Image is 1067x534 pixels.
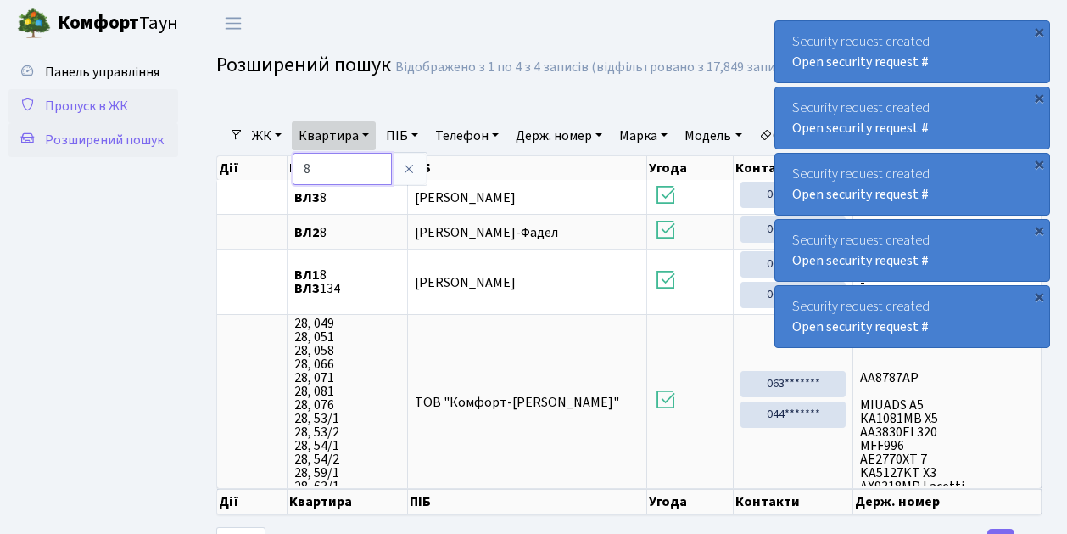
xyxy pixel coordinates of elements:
[217,156,288,180] th: Дії
[17,7,51,41] img: logo.png
[8,123,178,157] a: Розширений пошук
[792,53,929,71] a: Open security request #
[775,220,1049,281] div: Security request created
[294,317,400,486] span: 28, 049 28, 051 28, 058 28, 066 28, 071 28, 081 28, 076 28, 53/1 28, 53/2 28, 54/1 28, 54/2 28, 5...
[792,318,929,336] a: Open security request #
[216,50,391,80] span: Розширений пошук
[775,87,1049,149] div: Security request created
[294,268,400,295] span: 8 134
[288,489,408,514] th: Квартира
[853,489,1042,514] th: Держ. номер
[45,63,159,82] span: Панель управління
[1031,222,1047,239] div: ×
[792,119,929,138] a: Open security request #
[1031,89,1047,106] div: ×
[212,9,254,37] button: Переключити навігацію
[45,97,128,115] span: Пропуск в ЖК
[647,156,735,180] th: Угода
[752,121,892,150] a: Очистити фільтри
[294,226,400,239] span: 8
[678,121,748,150] a: Модель
[415,223,558,242] span: [PERSON_NAME]-Фадел
[734,156,853,180] th: Контакти
[792,251,929,270] a: Open security request #
[217,489,288,514] th: Дії
[994,14,1047,34] a: ВЛ2 -. К.
[379,121,425,150] a: ПІБ
[792,185,929,204] a: Open security request #
[415,393,619,412] span: ТОВ "Комфорт-[PERSON_NAME]"
[860,317,1034,486] span: AP3523EK АН 0400 ОС АА8787АР MIUADS A5 КА1081МВ X5 АА3830ЕІ 320 MFF996 AE2770XT 7 KA5127KT X3 AX9...
[294,223,320,242] b: ВЛ2
[612,121,674,150] a: Марка
[994,14,1047,33] b: ВЛ2 -. К.
[1031,288,1047,305] div: ×
[292,121,376,150] a: Квартира
[734,489,853,514] th: Контакти
[294,266,320,284] b: ВЛ1
[294,279,320,298] b: ВЛ3
[647,489,735,514] th: Угода
[428,121,506,150] a: Телефон
[415,188,516,207] span: [PERSON_NAME]
[45,131,164,149] span: Розширений пошук
[58,9,139,37] b: Комфорт
[408,489,646,514] th: ПІБ
[775,286,1049,347] div: Security request created
[395,59,799,76] div: Відображено з 1 по 4 з 4 записів (відфільтровано з 17,849 записів).
[1031,23,1047,40] div: ×
[775,21,1049,82] div: Security request created
[294,191,400,205] span: 8
[408,156,646,180] th: ПІБ
[8,89,178,123] a: Пропуск в ЖК
[294,188,320,207] b: ВЛ3
[1031,155,1047,172] div: ×
[245,121,288,150] a: ЖК
[8,55,178,89] a: Панель управління
[415,273,516,292] span: [PERSON_NAME]
[775,154,1049,215] div: Security request created
[509,121,609,150] a: Держ. номер
[58,9,178,38] span: Таун
[288,156,408,180] th: Квартира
